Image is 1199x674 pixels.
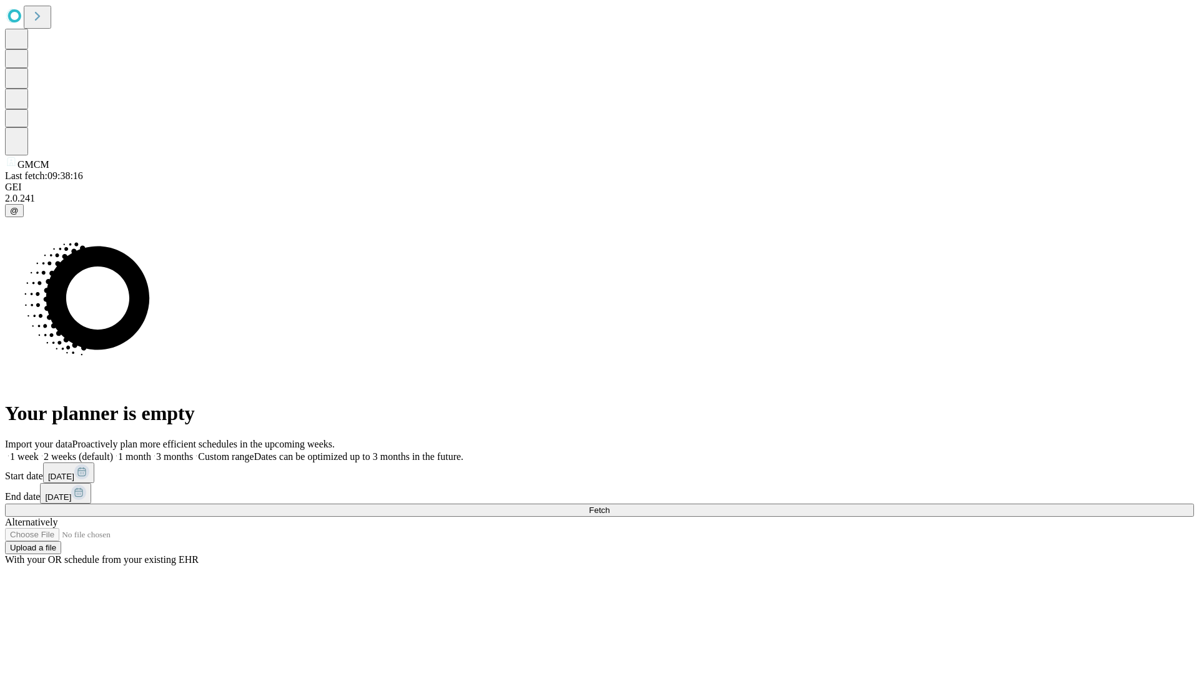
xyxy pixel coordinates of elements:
[17,159,49,170] span: GMCM
[48,472,74,481] span: [DATE]
[45,492,71,502] span: [DATE]
[5,504,1194,517] button: Fetch
[44,451,113,462] span: 2 weeks (default)
[5,483,1194,504] div: End date
[589,506,609,515] span: Fetch
[5,554,199,565] span: With your OR schedule from your existing EHR
[118,451,151,462] span: 1 month
[5,402,1194,425] h1: Your planner is empty
[5,193,1194,204] div: 2.0.241
[10,206,19,215] span: @
[5,170,83,181] span: Last fetch: 09:38:16
[254,451,463,462] span: Dates can be optimized up to 3 months in the future.
[5,182,1194,193] div: GEI
[156,451,193,462] span: 3 months
[40,483,91,504] button: [DATE]
[10,451,39,462] span: 1 week
[43,462,94,483] button: [DATE]
[72,439,335,449] span: Proactively plan more efficient schedules in the upcoming weeks.
[5,462,1194,483] div: Start date
[198,451,254,462] span: Custom range
[5,439,72,449] span: Import your data
[5,541,61,554] button: Upload a file
[5,204,24,217] button: @
[5,517,57,527] span: Alternatively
